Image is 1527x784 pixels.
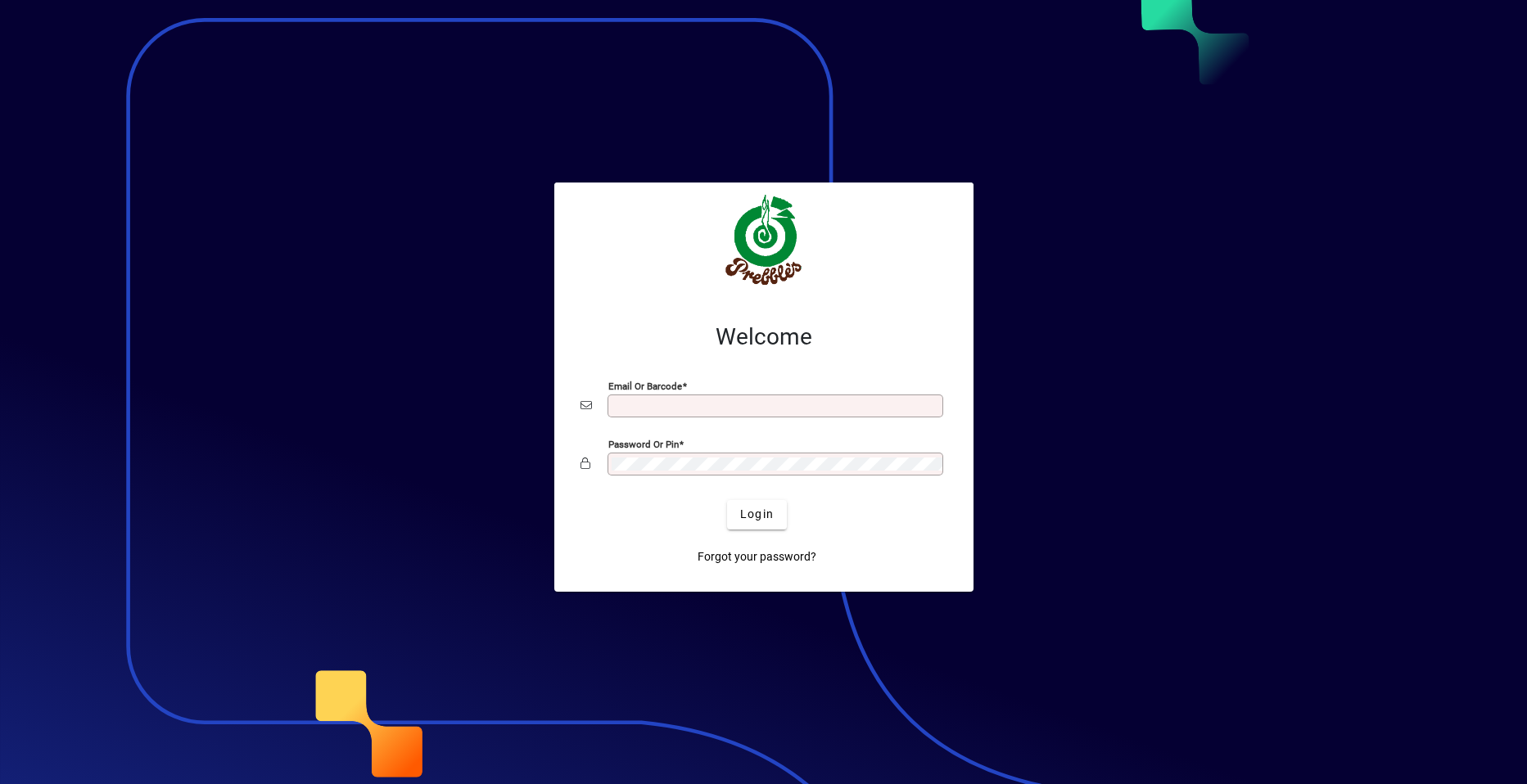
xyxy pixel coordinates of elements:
[608,380,682,391] mat-label: Email or Barcode
[691,543,823,572] a: Forgot your password?
[608,438,679,449] mat-label: Password or Pin
[698,548,816,565] span: Forgot your password?
[740,506,774,523] span: Login
[581,323,947,351] h2: Welcome
[727,500,787,529] button: Login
